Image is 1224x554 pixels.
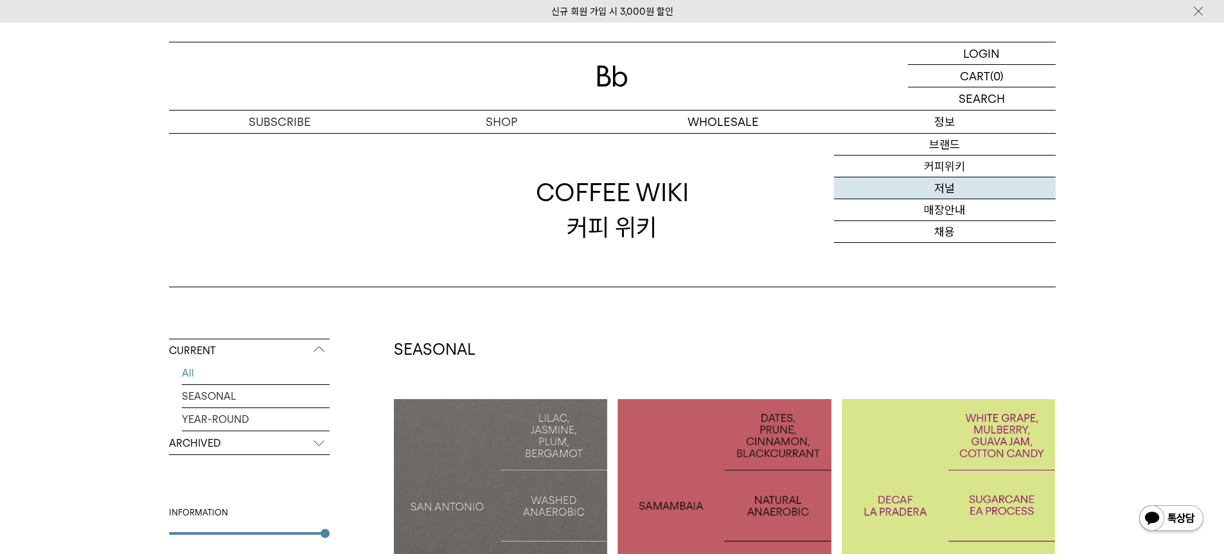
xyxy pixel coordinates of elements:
[551,6,673,17] a: 신규 회원 가입 시 3,000원 할인
[169,506,330,519] div: INFORMATION
[169,432,330,455] p: ARCHIVED
[834,111,1056,133] p: 정보
[612,111,834,133] p: WHOLESALE
[182,385,330,407] a: SEASONAL
[834,221,1056,243] a: 채용
[169,339,330,362] p: CURRENT
[834,156,1056,177] a: 커피위키
[908,42,1056,65] a: LOGIN
[536,175,689,244] div: 커피 위키
[834,134,1056,156] a: 브랜드
[394,339,1056,361] h2: SEASONAL
[391,111,612,133] a: SHOP
[182,408,330,431] a: YEAR-ROUND
[169,111,391,133] a: SUBSCRIBE
[536,175,689,210] span: COFFEE WIKI
[908,65,1056,87] a: CART (0)
[1138,504,1205,535] img: 카카오톡 채널 1:1 채팅 버튼
[834,177,1056,199] a: 저널
[834,199,1056,221] a: 매장안내
[990,65,1004,87] p: (0)
[963,42,1000,64] p: LOGIN
[959,87,1005,110] p: SEARCH
[597,66,628,87] img: 로고
[960,65,990,87] p: CART
[182,362,330,384] a: All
